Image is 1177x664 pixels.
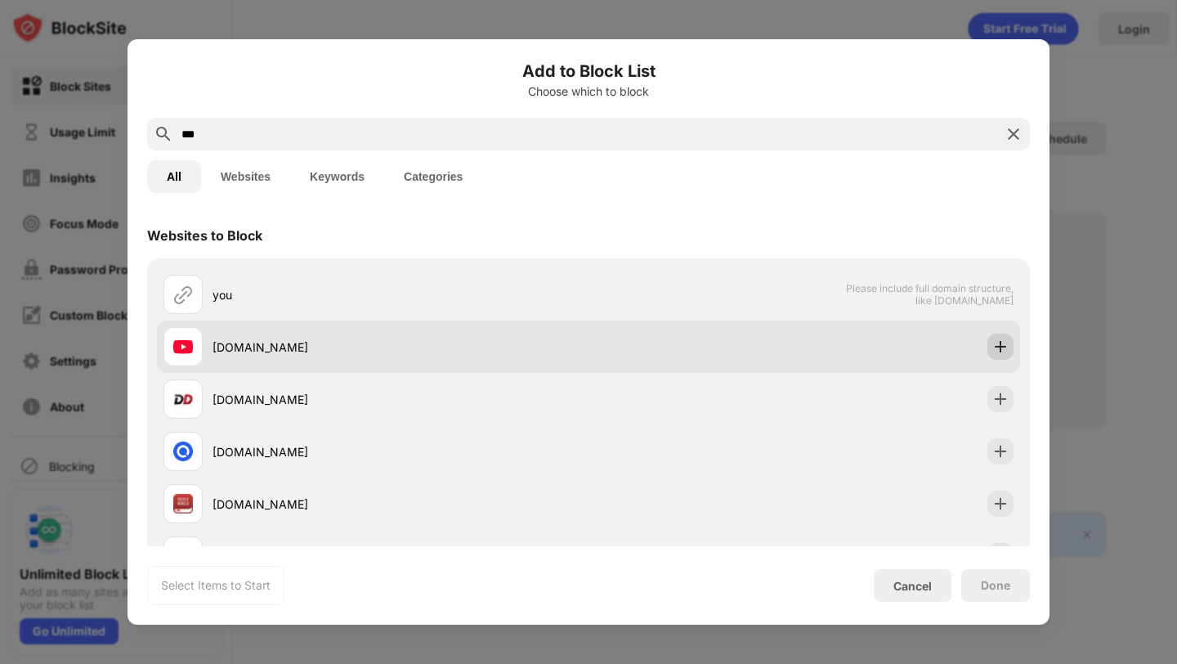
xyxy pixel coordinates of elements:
[213,443,588,460] div: [DOMAIN_NAME]
[201,160,290,193] button: Websites
[173,442,193,461] img: favicons
[147,227,262,244] div: Websites to Block
[173,337,193,357] img: favicons
[981,579,1010,592] div: Done
[213,391,588,408] div: [DOMAIN_NAME]
[213,286,588,303] div: you
[154,124,173,144] img: search.svg
[213,496,588,513] div: [DOMAIN_NAME]
[173,285,193,304] img: url.svg
[1004,124,1023,144] img: search-close
[213,339,588,356] div: [DOMAIN_NAME]
[384,160,482,193] button: Categories
[893,579,932,593] div: Cancel
[845,282,1014,307] span: Please include full domain structure, like [DOMAIN_NAME]
[161,577,271,594] div: Select Items to Start
[173,389,193,409] img: favicons
[147,160,201,193] button: All
[290,160,384,193] button: Keywords
[173,494,193,514] img: favicons
[147,85,1030,98] div: Choose which to block
[147,59,1030,83] h6: Add to Block List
